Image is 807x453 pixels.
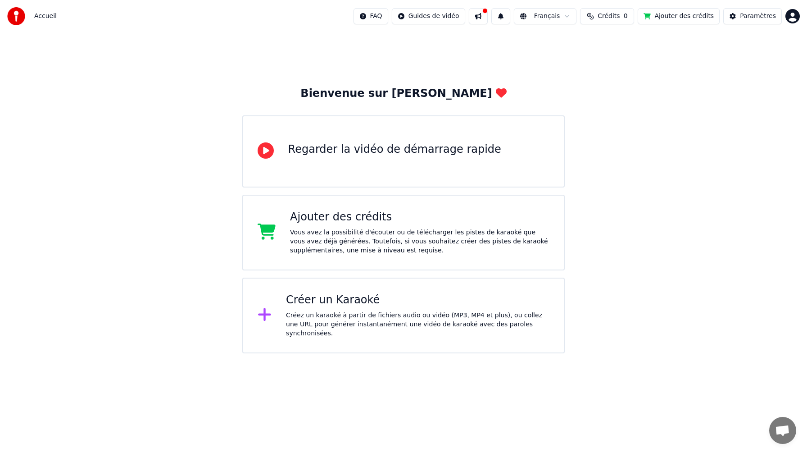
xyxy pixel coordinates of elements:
[286,311,549,338] div: Créez un karaoké à partir de fichiers audio ou vidéo (MP3, MP4 et plus), ou collez une URL pour g...
[740,12,776,21] div: Paramètres
[288,142,501,157] div: Regarder la vidéo de démarrage rapide
[290,228,549,255] div: Vous avez la possibilité d'écouter ou de télécharger les pistes de karaoké que vous avez déjà gén...
[624,12,628,21] span: 0
[290,210,549,224] div: Ajouter des crédits
[354,8,388,24] button: FAQ
[638,8,720,24] button: Ajouter des crédits
[34,12,57,21] span: Accueil
[7,7,25,25] img: youka
[392,8,465,24] button: Guides de vidéo
[286,293,549,307] div: Créer un Karaoké
[300,87,506,101] div: Bienvenue sur [PERSON_NAME]
[598,12,620,21] span: Crédits
[769,417,796,444] div: Ouvrir le chat
[580,8,634,24] button: Crédits0
[34,12,57,21] nav: breadcrumb
[723,8,782,24] button: Paramètres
